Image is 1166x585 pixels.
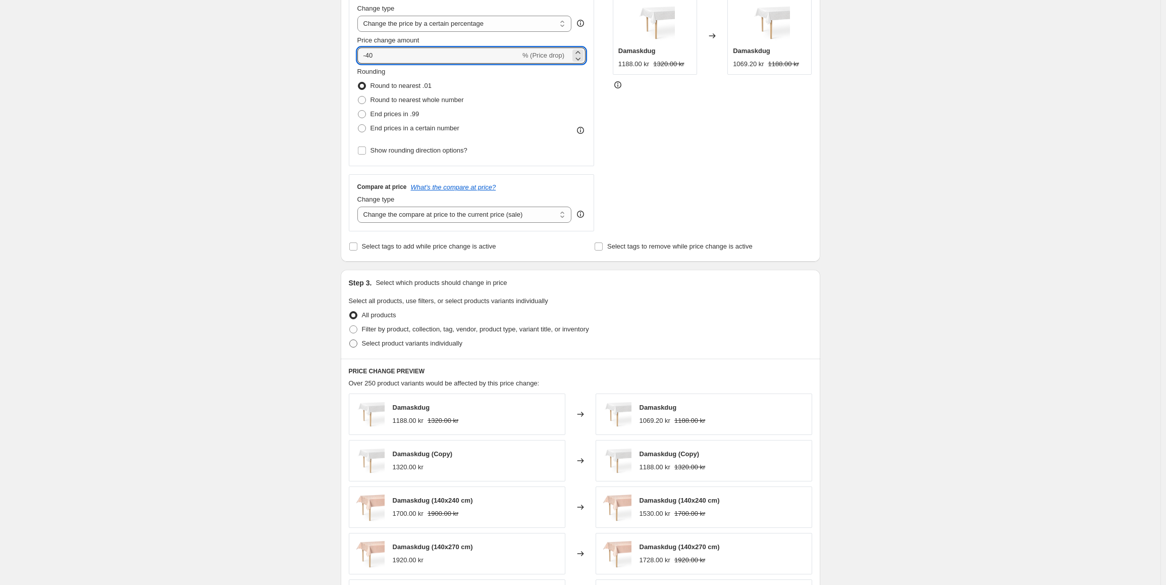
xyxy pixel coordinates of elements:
span: Rounding [357,68,386,75]
div: 1069.20 kr [733,59,764,69]
span: Damaskdug [733,47,770,55]
div: 1920.00 kr [393,555,423,565]
span: Damaskdug (140x270 cm) [640,543,720,551]
span: Damaskdug (Copy) [640,450,699,458]
input: -15 [357,47,520,64]
strike: 1320.00 kr [674,462,705,472]
div: help [575,18,586,28]
span: Price change amount [357,36,419,44]
span: Damaskdug [618,47,656,55]
h2: Step 3. [349,278,372,288]
span: Over 250 product variants would be affected by this price change: [349,379,540,387]
strike: 1700.00 kr [674,509,705,519]
img: arne-jacobsen-tablecloth-white-pack-2-new-final_80x.webp [354,446,385,476]
strike: 1320.00 kr [428,416,458,426]
span: Round to nearest .01 [370,82,432,89]
img: banquet-table-cloth-soft-rose-1200x1200px_1_80x.webp [601,492,631,522]
div: 1700.00 kr [393,509,423,519]
span: Select tags to add while price change is active [362,242,496,250]
img: arne-jacobsen-tablecloth-white-pack-2-new-final_80x.webp [601,446,631,476]
strike: 1188.00 kr [768,59,799,69]
div: 1530.00 kr [640,509,670,519]
strike: 1188.00 kr [674,416,705,426]
span: Select product variants individually [362,339,462,347]
span: Damaskdug (Copy) [393,450,452,458]
div: 1188.00 kr [393,416,423,426]
span: Show rounding direction options? [370,147,467,154]
p: Select which products should change in price [376,278,507,288]
span: Filter by product, collection, tag, vendor, product type, variant title, or inventory [362,325,589,333]
span: Damaskdug (140x270 cm) [393,543,473,551]
strike: 1900.00 kr [428,509,458,519]
div: 1320.00 kr [393,462,423,472]
strike: 1920.00 kr [674,555,705,565]
h6: PRICE CHANGE PREVIEW [349,367,812,375]
span: End prices in a certain number [370,124,459,132]
span: Change type [357,5,395,12]
h3: Compare at price [357,183,407,191]
img: banquet-table-cloth-soft-rose-1200x1200px_1_80x.webp [354,539,385,569]
img: arne-jacobsen-tablecloth-white-pack-2-new-final_80x.webp [601,399,631,429]
span: Round to nearest whole number [370,96,464,104]
span: Damaskdug [393,404,430,411]
img: arne-jacobsen-tablecloth-white-pack-2-new-final_80x.webp [634,3,675,43]
div: 1188.00 kr [640,462,670,472]
span: End prices in .99 [370,110,419,118]
img: banquet-table-cloth-soft-rose-1200x1200px_1_80x.webp [601,539,631,569]
span: Select all products, use filters, or select products variants individually [349,297,548,305]
span: Change type [357,196,395,203]
span: % (Price drop) [522,52,564,59]
div: help [575,209,586,219]
div: 1188.00 kr [618,59,649,69]
img: arne-jacobsen-tablecloth-white-pack-2-new-final_80x.webp [354,399,385,429]
div: 1728.00 kr [640,555,670,565]
span: Damaskdug (140x240 cm) [393,497,473,504]
span: All products [362,311,396,319]
button: What's the compare at price? [411,183,496,191]
span: Damaskdug (140x240 cm) [640,497,720,504]
span: Damaskdug [640,404,677,411]
div: 1069.20 kr [640,416,670,426]
strike: 1320.00 kr [653,59,684,69]
span: Select tags to remove while price change is active [607,242,753,250]
img: arne-jacobsen-tablecloth-white-pack-2-new-final_80x.webp [750,3,790,43]
img: banquet-table-cloth-soft-rose-1200x1200px_1_80x.webp [354,492,385,522]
